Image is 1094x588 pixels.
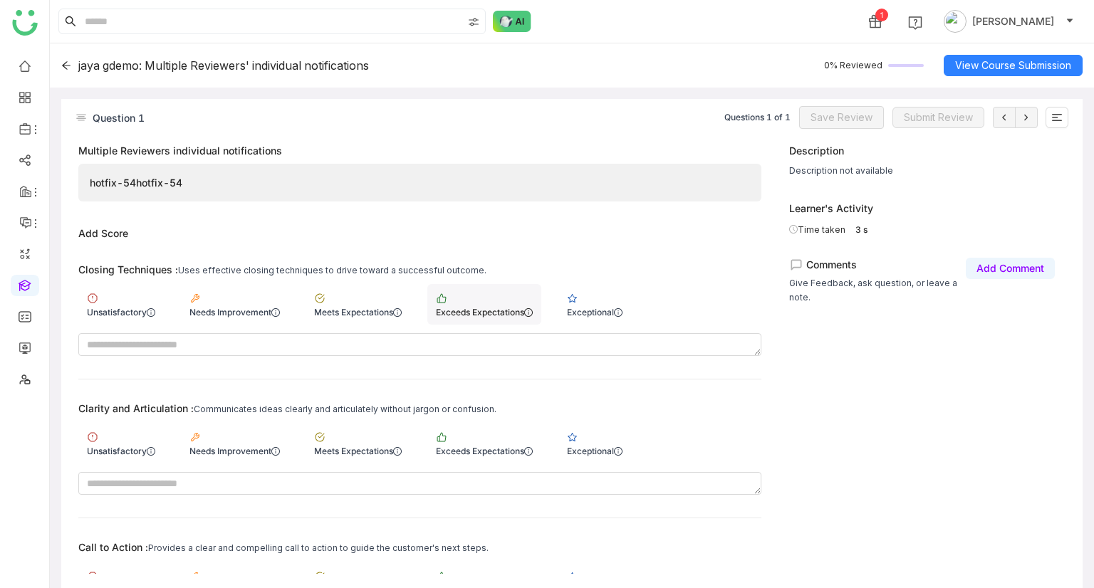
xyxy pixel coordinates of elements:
div: Time taken [789,224,855,235]
div: Exceptional [567,446,622,456]
div: Call to Action : [78,541,148,553]
img: rubric_5.svg [567,571,578,582]
img: rubric_3.svg [314,293,325,304]
img: avatar [944,10,967,33]
img: ask-buddy-normal.svg [493,11,531,32]
div: Exceeds Expectations [436,307,533,317]
div: Add Score [78,227,128,239]
div: Communicates ideas clearly and articulately without jargon or confusion. [194,404,496,414]
div: Give Feedback, ask question, or leave a note. [789,276,959,305]
div: Needs Improvement [189,446,280,456]
img: rubric_3.svg [314,431,325,443]
button: Add Comment [966,258,1055,279]
div: Meets Expectations [314,307,402,317]
div: Description not available [789,164,1055,178]
div: Uses effective closing techniques to drive toward a successful outcome. [178,265,486,275]
span: Comments [806,258,857,271]
div: Needs Improvement [189,307,280,317]
div: Exceptional [567,307,622,317]
img: search-type.svg [468,16,479,28]
div: Clarity and Articulation : [78,402,194,414]
img: rubric_4.svg [436,571,447,582]
button: [PERSON_NAME] [941,10,1077,33]
span: View Course Submission [955,58,1071,73]
div: Learner's Activity [789,201,1055,216]
div: Multiple Reviewers individual notifications [78,143,761,158]
img: rubric_4.svg [436,431,447,443]
button: View Course Submission [944,55,1083,76]
img: rubric_1.svg [87,571,98,582]
div: Exceeds Expectations [436,446,533,456]
div: jaya gdemo: Multiple Reviewers' individual notifications [61,58,369,73]
span: Add Comment [976,261,1044,276]
img: help.svg [908,16,922,30]
span: [PERSON_NAME] [972,14,1054,29]
div: 0% Reviewed [824,59,882,72]
div: Provides a clear and compelling call to action to guide the customer's next steps. [148,542,489,553]
div: Meets Expectations [314,446,402,456]
div: 1 [875,9,888,21]
div: Unsatisfactory [87,307,155,317]
img: rubric_3.svg [314,571,325,582]
div: Unsatisfactory [87,446,155,456]
div: hotfix-54hotfix-54 [90,175,750,190]
button: Submit Review [892,107,984,128]
img: rubric_2.svg [189,571,201,582]
img: rubric_2.svg [189,293,201,304]
div: Closing Techniques : [78,263,178,275]
button: Save Review [799,106,884,129]
span: 3 s [855,224,868,235]
img: rubric_1.svg [87,293,98,304]
div: Description [789,143,1055,158]
img: logo [12,10,38,36]
div: Question 1 [93,110,145,125]
img: lms-comment.svg [789,258,803,272]
img: rubric_1.svg [87,431,98,443]
img: rubric_5.svg [567,431,578,443]
img: rubric_2.svg [189,431,201,443]
div: Questions 1 of 1 [724,111,791,124]
img: rubric_5.svg [567,293,578,304]
img: rubric_4.svg [436,293,447,304]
